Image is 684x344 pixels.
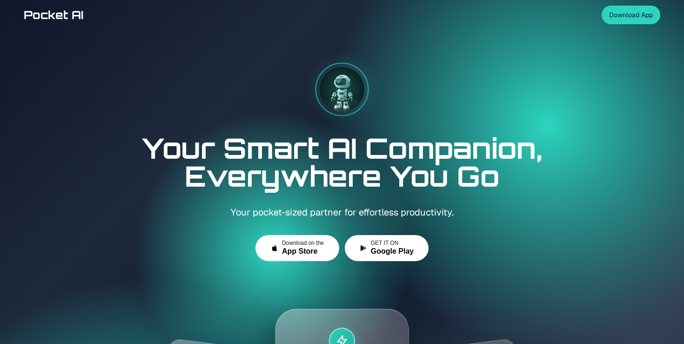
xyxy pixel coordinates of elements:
button: GET IT ONGoogle Play [345,235,429,261]
img: Pocket AI white robot mascot [320,67,364,112]
span: Download on the [282,240,324,247]
span: GET IT ON [371,240,399,247]
span: Your pocket-sized partner for effortless productivity. [231,206,454,218]
span: App Store [282,247,317,256]
button: Download on theApp Store [255,235,339,261]
button: Download App [602,6,660,24]
span: Pocket AI [24,7,83,22]
h1: Your Smart AI Companion, Everywhere You Go [24,134,660,190]
span: Google Play [371,247,414,256]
